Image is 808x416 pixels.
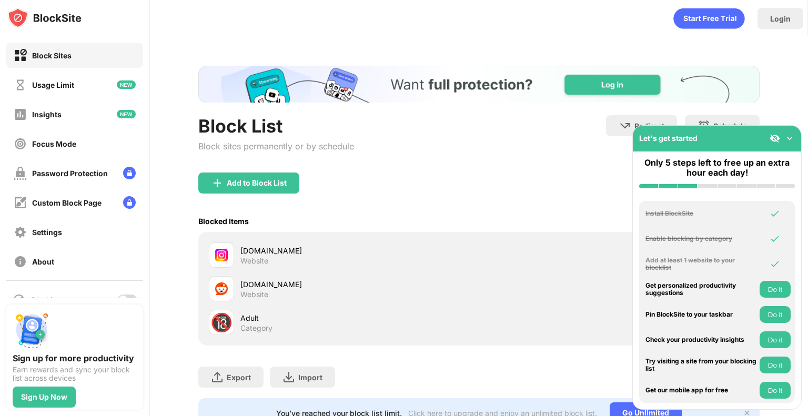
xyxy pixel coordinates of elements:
img: password-protection-off.svg [14,167,27,180]
div: Adult [240,312,479,323]
img: settings-off.svg [14,226,27,239]
div: animation [673,8,745,29]
div: Category [240,323,272,333]
div: Block sites permanently or by schedule [198,141,354,151]
img: insights-off.svg [14,108,27,121]
img: lock-menu.svg [123,167,136,179]
div: Check your productivity insights [645,336,757,343]
div: Settings [32,228,62,237]
img: blocking-icon.svg [13,293,25,306]
div: Sign up for more productivity [13,353,137,363]
div: Redirect [634,121,664,130]
div: Pin BlockSite to your taskbar [645,311,757,318]
div: 🔞 [210,312,233,333]
img: about-off.svg [14,255,27,268]
img: omni-check.svg [770,234,780,244]
button: Do it [760,281,791,298]
div: Login [770,14,791,23]
div: Earn rewards and sync your block list across devices [13,366,137,382]
div: Add at least 1 website to your blocklist [645,257,757,272]
div: Password Protection [32,169,108,178]
img: new-icon.svg [117,80,136,89]
img: new-icon.svg [117,110,136,118]
img: customize-block-page-off.svg [14,196,27,209]
div: Focus Mode [32,139,76,148]
img: block-on.svg [14,49,27,62]
img: omni-check.svg [770,208,780,219]
div: Blocking [32,296,61,305]
div: Try visiting a site from your blocking list [645,358,757,373]
button: Do it [760,382,791,399]
div: Install BlockSite [645,210,757,217]
div: [DOMAIN_NAME] [240,245,479,256]
div: Website [240,256,268,266]
div: [DOMAIN_NAME] [240,279,479,290]
div: Export [227,373,251,382]
button: Do it [760,357,791,373]
div: Sign Up Now [21,393,67,401]
div: Enable blocking by category [645,235,757,242]
div: Let's get started [639,134,698,143]
img: omni-check.svg [770,259,780,269]
img: logo-blocksite.svg [7,7,82,28]
div: Block Sites [32,51,72,60]
div: Custom Block Page [32,198,102,207]
iframe: Banner [198,66,760,103]
img: focus-off.svg [14,137,27,150]
div: Only 5 steps left to free up an extra hour each day! [639,158,795,178]
div: Block List [198,115,354,137]
div: Get our mobile app for free [645,387,757,394]
img: time-usage-off.svg [14,78,27,92]
div: Insights [32,110,62,119]
div: Import [298,373,322,382]
div: Usage Limit [32,80,74,89]
img: lock-menu.svg [123,196,136,209]
button: Do it [760,306,791,323]
img: eye-not-visible.svg [770,133,780,144]
div: Website [240,290,268,299]
div: Add to Block List [227,179,287,187]
img: favicons [215,249,228,261]
img: push-signup.svg [13,311,50,349]
img: favicons [215,282,228,295]
div: About [32,257,54,266]
div: Blocked Items [198,217,249,226]
button: Do it [760,331,791,348]
div: Get personalized productivity suggestions [645,282,757,297]
div: Schedule [713,121,747,130]
img: omni-setup-toggle.svg [784,133,795,144]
